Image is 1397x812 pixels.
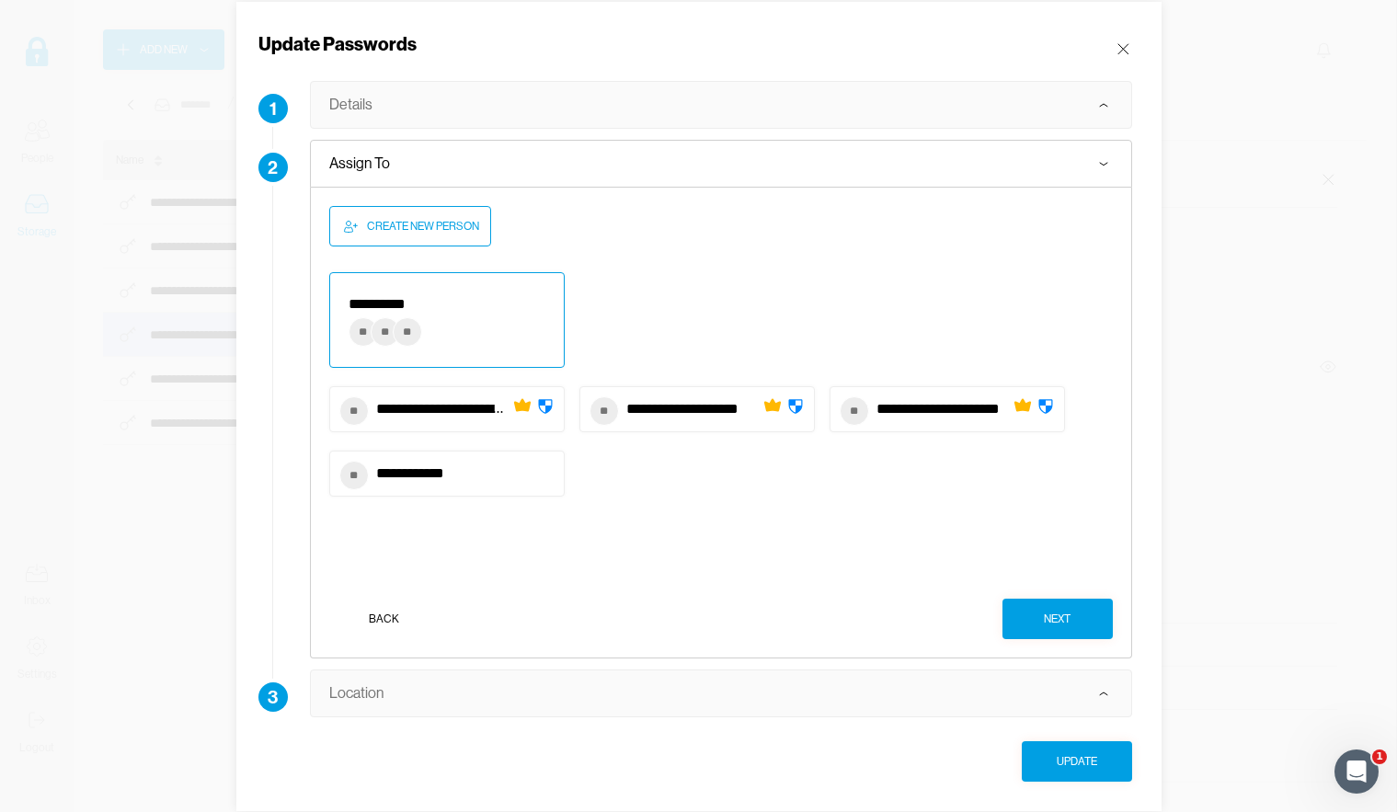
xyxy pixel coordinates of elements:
div: Next [1044,610,1071,628]
div: Create new person [367,217,479,235]
div: 1 [258,94,288,123]
div: Details [329,96,372,114]
button: Back [329,599,440,639]
div: Assign To [329,154,390,173]
div: Back [369,610,399,628]
span: 1 [1372,749,1387,764]
button: Next [1002,599,1113,639]
iframe: Intercom live chat [1334,749,1379,794]
div: Update Passwords [258,31,417,57]
div: Update [1057,752,1097,771]
button: Create new person [329,206,491,246]
button: Update [1022,741,1132,782]
div: 3 [258,682,288,712]
div: 2 [258,153,288,182]
div: Location [329,684,384,703]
